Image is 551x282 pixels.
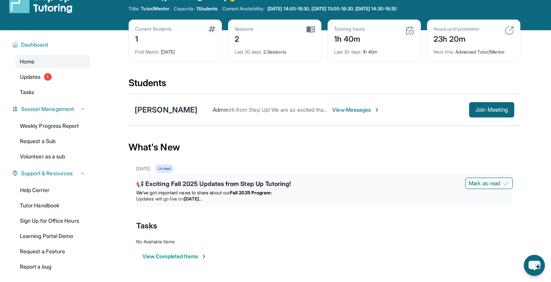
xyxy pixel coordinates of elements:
span: Join Meeting [475,108,508,112]
span: Last 30 days : [235,49,262,55]
div: 2 Sessions [235,44,315,55]
div: [PERSON_NAME] [135,104,197,115]
img: card [306,26,315,33]
a: Weekly Progress Report [15,119,90,133]
img: card [505,26,514,35]
span: Tasks [136,220,157,231]
button: Dashboard [18,41,86,49]
div: 23h 20m [434,32,479,44]
div: 1h 40m [334,32,365,44]
div: 2 [235,32,254,44]
span: First Match : [135,49,160,55]
a: Tutor Handbook [15,199,90,212]
img: card [209,26,215,32]
span: 1 [44,73,52,81]
span: View Messages [332,106,380,114]
strong: [DATE] [184,196,202,202]
a: Help Center [15,183,90,197]
span: Capacity: [174,6,195,12]
a: Sign Up for Office Hours [15,214,90,228]
div: 📢 Exciting Fall 2025 Updates from Step Up Tutoring! [136,179,513,190]
button: Session Management [18,105,86,113]
span: Tasks [20,88,34,96]
span: Updates [20,73,41,81]
a: Volunteer as a sub [15,150,90,163]
span: Dashboard [21,41,48,49]
div: [DATE] [135,44,215,55]
div: Tutoring hours [334,26,365,32]
div: 1h 40m [334,44,414,55]
div: Hours until promotion [434,26,479,32]
span: Mark as read [469,179,500,187]
span: Support & Resources [21,170,73,177]
div: Advanced Tutor/Mentor [434,44,514,55]
span: Session Management [21,105,74,113]
button: Mark as read [465,178,513,189]
div: Unread [155,164,173,173]
button: chat-button [524,255,545,276]
span: Last 30 days : [334,49,362,55]
div: 1 [135,32,171,44]
a: Home [15,55,90,68]
strong: Fall 2025 Program: [230,190,272,196]
div: Students [129,77,520,94]
div: Sessions [235,26,254,32]
span: Next title : [434,49,454,55]
div: Current Students [135,26,171,32]
a: Request a Sub [15,134,90,148]
a: Updates1 [15,70,90,84]
button: Support & Resources [18,170,86,177]
div: [DATE] [136,166,150,172]
img: Mark as read [503,180,509,186]
span: Title: [129,6,139,12]
a: Request a Feature [15,245,90,258]
span: Tutor/Mentor [141,6,169,12]
span: Current Availability: [222,6,264,12]
div: No Available Items [136,239,513,245]
span: Home [20,58,34,65]
span: We’ve got important news to share about our [136,190,230,196]
button: View Completed Items [142,253,207,260]
img: Chevron-Right [374,107,380,113]
button: Join Meeting [469,102,514,117]
span: Admin : [213,106,229,113]
a: Tasks [15,85,90,99]
img: card [405,26,414,35]
a: Report a bug [15,260,90,274]
span: [DATE] 14:00-16:30, [DATE] 13:00-16:30, [DATE] 14:30-16:30 [267,6,397,12]
a: Learning Portal Demo [15,229,90,243]
a: [DATE] 14:00-16:30, [DATE] 13:00-16:30, [DATE] 14:30-16:30 [266,6,398,12]
div: What's New [129,130,520,164]
span: 1 Students [196,6,218,12]
li: Updates will go live on [136,196,513,202]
